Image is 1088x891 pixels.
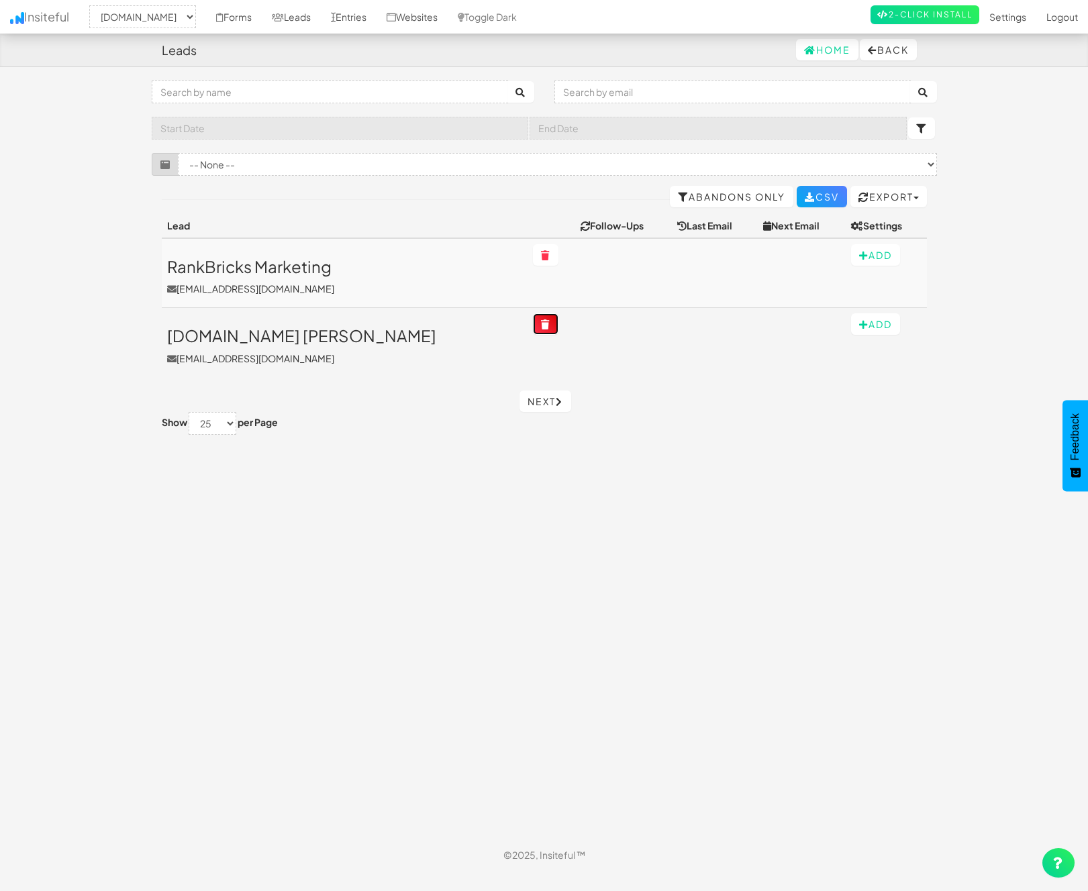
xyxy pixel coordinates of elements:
[850,186,927,207] button: Export
[162,213,528,238] th: Lead
[851,244,900,266] button: Add
[871,5,979,24] a: 2-Click Install
[554,81,911,103] input: Search by email
[238,415,278,429] label: per Page
[152,117,529,140] input: Start Date
[167,352,523,365] p: [EMAIL_ADDRESS][DOMAIN_NAME]
[530,117,907,140] input: End Date
[758,213,846,238] th: Next Email
[1062,400,1088,491] button: Feedback - Show survey
[1069,413,1081,460] span: Feedback
[520,390,571,412] a: Next
[167,258,523,295] a: RankBricks Marketing[EMAIL_ADDRESS][DOMAIN_NAME]
[152,81,508,103] input: Search by name
[162,44,197,57] h4: Leads
[162,415,187,429] label: Show
[670,186,793,207] a: Abandons Only
[167,282,523,295] p: [EMAIL_ADDRESS][DOMAIN_NAME]
[672,213,758,238] th: Last Email
[167,327,523,364] a: [DOMAIN_NAME] [PERSON_NAME][EMAIL_ADDRESS][DOMAIN_NAME]
[797,186,847,207] a: CSV
[10,12,24,24] img: icon.png
[167,327,523,344] h3: [DOMAIN_NAME] [PERSON_NAME]
[860,39,917,60] button: Back
[575,213,672,238] th: Follow-Ups
[851,313,900,335] button: Add
[167,258,523,275] h3: RankBricks Marketing
[796,39,858,60] a: Home
[846,213,926,238] th: Settings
